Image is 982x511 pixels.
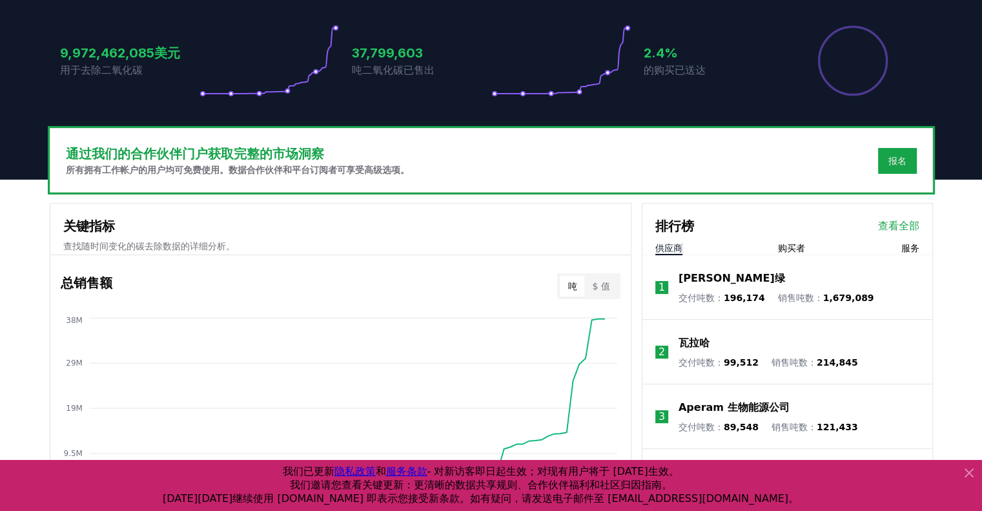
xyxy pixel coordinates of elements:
font: 供应商 [655,243,682,253]
font: ： [715,422,724,432]
font: ： [715,293,724,303]
font: ： [808,357,817,368]
font: 1 [659,281,665,293]
font: ： [715,357,724,368]
font: 2.4% [644,45,678,61]
tspan: 29M [66,359,83,368]
font: 214,845 [817,357,858,368]
tspan: 9.5M [63,449,82,458]
a: 查看全部 [878,218,919,234]
font: 121,433 [817,422,858,432]
font: [PERSON_NAME]绿 [679,272,785,284]
font: 销售吨数 [772,422,808,432]
font: 89,548 [724,422,759,432]
font: $ 值 [592,281,609,291]
font: 销售吨数 [778,293,814,303]
font: Aperam 生物能源公司 [679,401,790,413]
a: 瓦拉哈 [679,335,710,351]
font: 9,972,462,085美元 [60,45,180,61]
font: 2 [659,346,665,358]
font: 的购买已送达 [644,64,706,76]
font: 瓦拉哈 [679,337,710,349]
font: 查看全部 [878,220,919,232]
font: ： [808,422,817,432]
font: ： [814,293,823,303]
font: 99,512 [724,357,759,368]
font: 用于去除二氧化碳 [60,64,143,76]
font: 交付吨数 [679,357,715,368]
font: 196,174 [724,293,765,303]
font: 报名 [888,156,906,166]
tspan: 38M [66,316,83,325]
font: 总销售额 [61,275,112,291]
font: 1,679,089 [823,293,874,303]
div: 已交付销售额的百分比 [817,25,889,97]
font: 购买者 [778,243,805,253]
tspan: 19M [66,404,83,413]
font: 所有拥有工作帐户的用户均可免费使用。数据合作伙伴和平台订阅者可享受高级选项。 [66,165,409,175]
font: 吨 [568,281,577,291]
font: 服务 [901,243,919,253]
a: 报名 [888,154,906,167]
font: 销售吨数 [772,357,808,368]
font: 交付吨数 [679,422,715,432]
font: 3 [659,410,665,422]
a: Aperam 生物能源公司 [679,400,790,415]
font: 吨二氧化碳已售出 [352,64,435,76]
font: 交付吨数 [679,293,715,303]
font: 37,799,603 [352,45,423,61]
a: [PERSON_NAME]绿 [679,271,785,286]
font: 查找随时间变化的碳去除数据的详细分析。 [63,241,235,251]
font: 关键指标 [63,218,115,234]
button: 报名 [878,148,917,174]
font: 排行榜 [655,218,694,234]
font: 通过我们的合作伙伴门户获取完整的市场洞察 [66,146,324,162]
